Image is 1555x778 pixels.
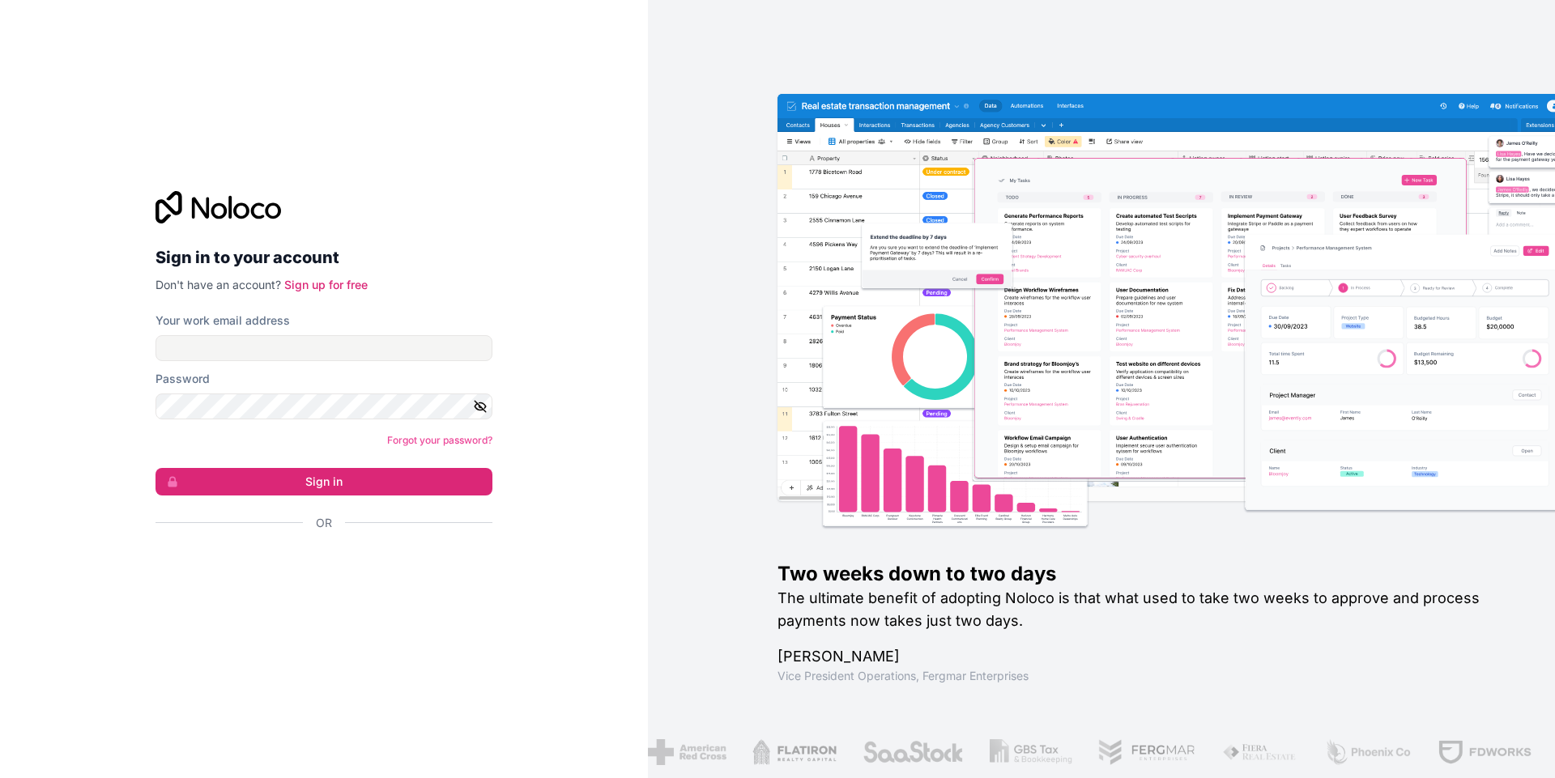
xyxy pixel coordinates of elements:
[777,561,1503,587] h1: Two weeks down to two days
[155,243,492,272] h2: Sign in to your account
[777,587,1503,632] h2: The ultimate benefit of adopting Noloco is that what used to take two weeks to approve and proces...
[1324,739,1412,765] img: /assets/phoenix-BREaitsQ.png
[155,468,492,495] button: Sign in
[1438,739,1532,765] img: /assets/fdworks-Bi04fVtw.png
[155,393,492,419] input: Password
[648,739,726,765] img: /assets/american-red-cross-BAupjrZR.png
[1222,739,1298,765] img: /assets/fiera-fwj2N5v4.png
[155,278,281,291] span: Don't have an account?
[155,371,210,387] label: Password
[990,739,1072,765] img: /assets/gbstax-C-GtDUiK.png
[284,278,368,291] a: Sign up for free
[155,312,290,329] label: Your work email address
[777,645,1503,668] h1: [PERSON_NAME]
[863,739,965,765] img: /assets/saastock-C6Zbiodz.png
[777,668,1503,684] h1: Vice President Operations , Fergmar Enterprises
[752,739,837,765] img: /assets/flatiron-C8eUkumj.png
[1098,739,1197,765] img: /assets/fergmar-CudnrXN5.png
[387,434,492,446] a: Forgot your password?
[316,515,332,531] span: Or
[155,335,492,361] input: Email address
